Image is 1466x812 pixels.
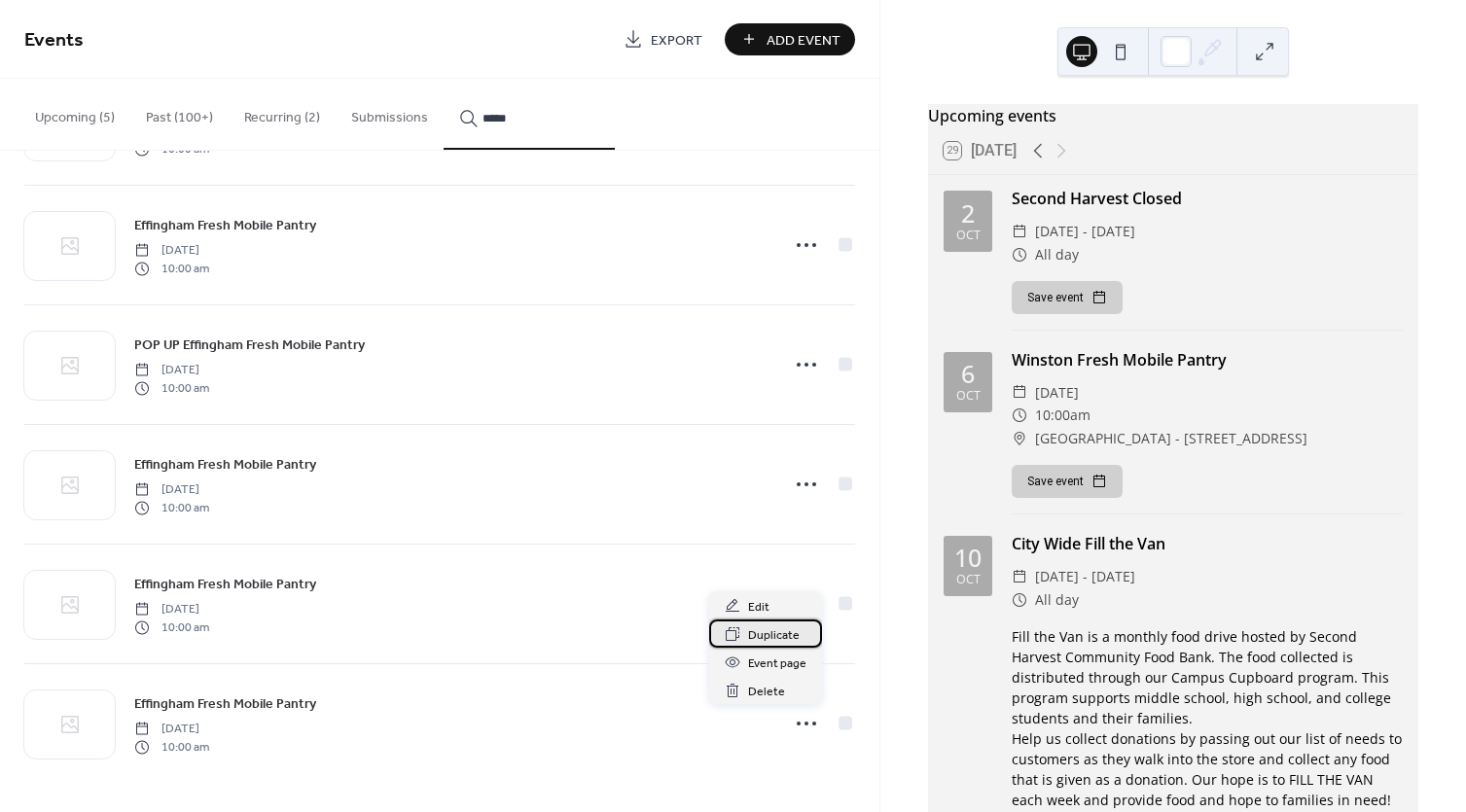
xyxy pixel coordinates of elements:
span: Export [651,30,702,51]
span: Effingham Fresh Mobile Pantry [134,455,316,476]
button: Past (100+) [130,79,229,148]
div: ​ [1012,588,1027,612]
div: 6 [961,362,975,386]
div: Fill the Van is a monthly food drive hosted by Second Harvest Community Food Bank. The food colle... [1012,626,1403,810]
span: [DATE] [134,362,209,379]
button: Save event [1012,465,1123,498]
button: Add Event [725,23,855,55]
span: 10:00 am [134,379,209,397]
div: ​ [1012,404,1027,427]
a: POP UP Effingham Fresh Mobile Pantry [134,334,365,356]
div: Oct [956,390,981,403]
span: Duplicate [748,625,800,646]
div: City Wide Fill the Van [1012,532,1403,555]
button: Save event [1012,281,1123,314]
a: Effingham Fresh Mobile Pantry [134,573,316,595]
span: [DATE] [1035,381,1079,405]
div: Second Harvest Closed [1012,187,1403,210]
span: 10:00 am [134,260,209,277]
span: 10:00 am [134,618,209,636]
span: POP UP Effingham Fresh Mobile Pantry [134,335,365,356]
span: [DATE] [134,481,209,499]
button: Submissions [336,79,444,148]
div: 2 [961,201,975,226]
span: Effingham Fresh Mobile Pantry [134,216,316,236]
span: Effingham Fresh Mobile Pantry [134,694,316,715]
a: Effingham Fresh Mobile Pantry [134,453,316,476]
div: ​ [1012,220,1027,243]
a: Effingham Fresh Mobile Pantry [134,692,316,715]
span: Effingham Fresh Mobile Pantry [134,575,316,595]
span: Add Event [767,30,840,51]
div: Oct [956,229,981,242]
a: Export [609,23,717,55]
span: Event page [748,653,806,674]
button: Upcoming (5) [19,79,130,148]
span: Events [24,21,84,59]
span: Edit [748,597,769,618]
span: [DATE] - [DATE] [1035,220,1135,243]
span: 10:00am [1035,404,1091,427]
span: All day [1035,243,1079,266]
span: 10:00 am [134,738,209,756]
button: Recurring (2) [229,79,336,148]
div: Oct [956,574,981,586]
span: Delete [748,682,785,702]
span: [DATE] [134,242,209,260]
span: [DATE] - [DATE] [1035,565,1135,588]
div: ​ [1012,243,1027,266]
span: [DATE] [134,721,209,738]
span: [GEOGRAPHIC_DATA] - [STREET_ADDRESS] [1035,427,1307,450]
div: ​ [1012,381,1027,405]
span: [DATE] [134,601,209,618]
div: Winston Fresh Mobile Pantry [1012,348,1403,371]
div: ​ [1012,427,1027,450]
a: Effingham Fresh Mobile Pantry [134,214,316,236]
div: ​ [1012,565,1027,588]
div: 10 [954,546,982,570]
div: Upcoming events [928,104,1418,127]
span: All day [1035,588,1079,612]
span: 10:00 am [134,499,209,516]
